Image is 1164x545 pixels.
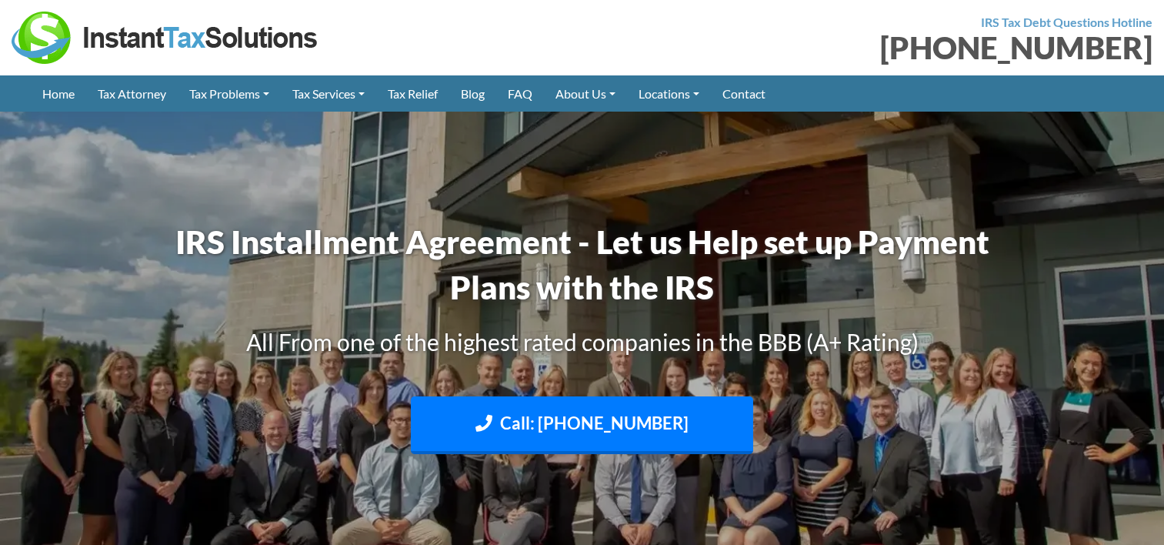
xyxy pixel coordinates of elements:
[31,75,86,112] a: Home
[12,12,319,64] img: Instant Tax Solutions Logo
[711,75,777,112] a: Contact
[12,28,319,43] a: Instant Tax Solutions Logo
[544,75,627,112] a: About Us
[981,15,1152,29] strong: IRS Tax Debt Questions Hotline
[86,75,178,112] a: Tax Attorney
[411,396,753,454] a: Call: [PHONE_NUMBER]
[155,326,1009,358] h3: All From one of the highest rated companies in the BBB (A+ Rating)
[627,75,711,112] a: Locations
[376,75,449,112] a: Tax Relief
[281,75,376,112] a: Tax Services
[155,219,1009,310] h1: IRS Installment Agreement - Let us Help set up Payment Plans with the IRS
[496,75,544,112] a: FAQ
[178,75,281,112] a: Tax Problems
[594,32,1153,63] div: [PHONE_NUMBER]
[449,75,496,112] a: Blog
